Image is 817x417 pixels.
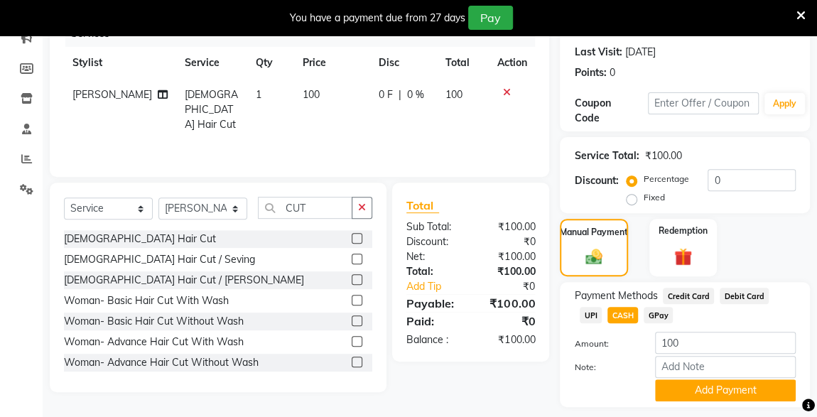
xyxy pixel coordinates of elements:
label: Percentage [643,173,688,185]
div: [DEMOGRAPHIC_DATA] Hair Cut / Seving [64,252,255,267]
input: Search or Scan [258,197,352,219]
div: Paid: [396,313,471,330]
div: ₹100.00 [471,264,546,279]
div: Sub Total: [396,220,471,234]
img: _cash.svg [580,247,608,266]
button: Add Payment [655,379,796,401]
th: Stylist [64,47,176,79]
button: Pay [468,6,513,30]
th: Disc [370,47,437,79]
span: 0 F [379,87,393,102]
label: Manual Payment [560,226,628,239]
div: Coupon Code [574,96,648,126]
label: Amount: [563,337,644,350]
div: [DATE] [624,45,655,60]
div: [DEMOGRAPHIC_DATA] Hair Cut / [PERSON_NAME] [64,273,304,288]
th: Action [488,47,535,79]
span: Credit Card [663,288,714,304]
div: Balance : [396,332,471,347]
div: Woman- Advance Hair Cut Without Wash [64,355,259,370]
span: Debit Card [720,288,769,304]
th: Total [437,47,489,79]
span: | [399,87,401,102]
input: Add Note [655,356,796,378]
div: Discount: [574,173,618,188]
button: Apply [764,93,805,114]
span: 0 % [407,87,424,102]
div: Last Visit: [574,45,622,60]
div: Woman- Advance Hair Cut With Wash [64,335,244,350]
label: Note: [563,361,644,374]
label: Redemption [659,224,708,237]
div: Woman- Basic Hair Cut With Wash [64,293,229,308]
div: ₹100.00 [471,295,546,312]
span: GPay [644,307,673,323]
span: CASH [607,307,638,323]
th: Service [176,47,247,79]
img: _gift.svg [669,246,698,269]
span: 1 [256,88,261,101]
th: Price [294,47,370,79]
div: Points: [574,65,606,80]
span: Payment Methods [574,288,657,303]
div: [DEMOGRAPHIC_DATA] Hair Cut [64,232,216,247]
th: Qty [247,47,294,79]
span: [PERSON_NAME] [72,88,152,101]
label: Fixed [643,191,664,204]
div: Total: [396,264,471,279]
div: ₹0 [483,279,546,294]
div: ₹100.00 [471,220,546,234]
div: ₹100.00 [471,249,546,264]
div: ₹100.00 [644,148,681,163]
div: ₹100.00 [471,332,546,347]
input: Amount [655,332,796,354]
span: 100 [303,88,320,101]
div: Service Total: [574,148,639,163]
div: ₹0 [471,313,546,330]
div: 0 [609,65,615,80]
div: You have a payment due from 27 days [290,11,465,26]
span: Total [406,198,439,213]
a: Add Tip [396,279,483,294]
input: Enter Offer / Coupon Code [648,92,759,114]
div: ₹0 [471,234,546,249]
span: 100 [445,88,462,101]
div: Discount: [396,234,471,249]
span: UPI [580,307,602,323]
div: Payable: [396,295,471,312]
div: Woman- Basic Hair Cut Without Wash [64,314,244,329]
div: Net: [396,249,471,264]
span: [DEMOGRAPHIC_DATA] Hair Cut [185,88,238,131]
